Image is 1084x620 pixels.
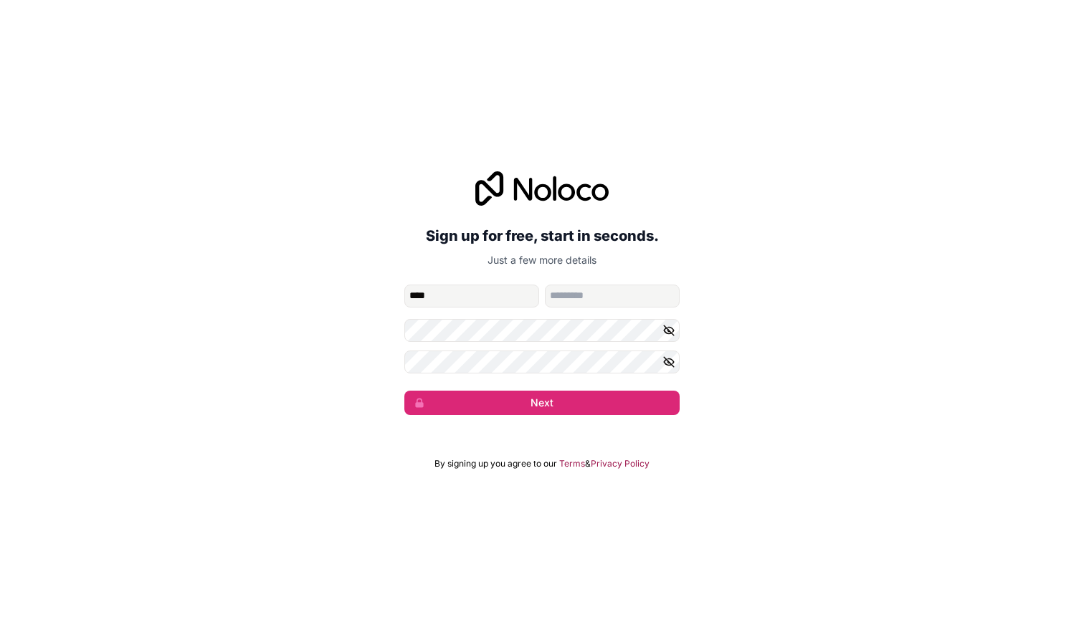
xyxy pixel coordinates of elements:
input: given-name [404,285,539,307]
h2: Sign up for free, start in seconds. [404,223,680,249]
input: family-name [545,285,680,307]
input: Confirm password [404,350,680,373]
span: & [585,458,591,469]
p: Just a few more details [404,253,680,267]
button: Next [404,391,680,415]
span: By signing up you agree to our [434,458,557,469]
input: Password [404,319,680,342]
a: Privacy Policy [591,458,650,469]
a: Terms [559,458,585,469]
